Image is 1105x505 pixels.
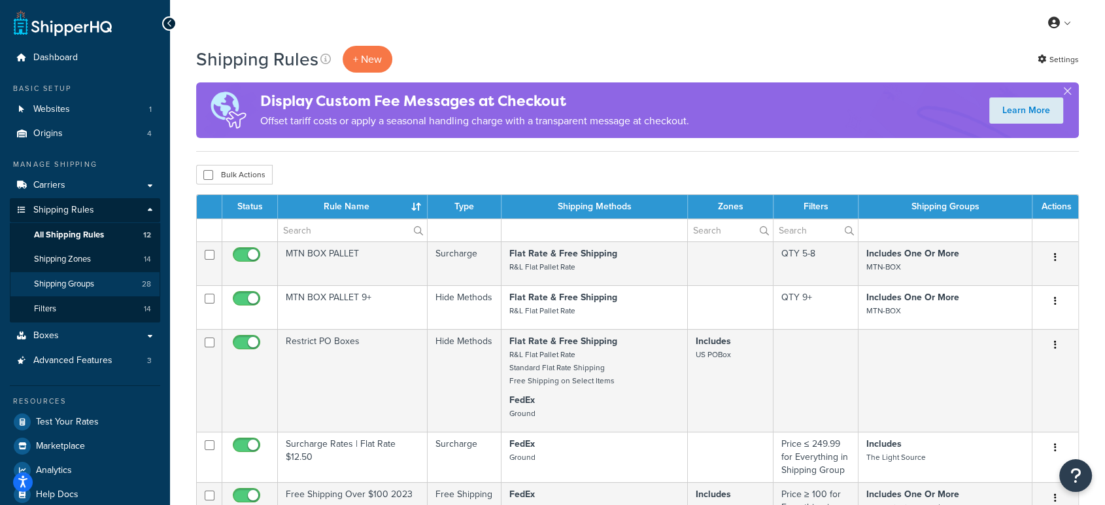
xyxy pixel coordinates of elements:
li: Filters [10,297,160,321]
li: Origins [10,122,160,146]
button: Open Resource Center [1059,459,1092,492]
span: Shipping Zones [34,254,91,265]
strong: Includes One Or More [866,247,959,260]
strong: Includes One Or More [866,290,959,304]
li: Dashboard [10,46,160,70]
p: Offset tariff costs or apply a seasonal handling charge with a transparent message at checkout. [260,112,689,130]
small: MTN-BOX [866,261,901,273]
a: Boxes [10,324,160,348]
span: Shipping Rules [33,205,94,216]
span: Analytics [36,465,72,476]
a: Origins 4 [10,122,160,146]
span: 14 [144,304,151,315]
small: Ground [509,408,535,419]
td: QTY 5-8 [773,241,858,285]
td: MTN BOX PALLET 9+ [278,285,428,329]
li: Shipping Zones [10,247,160,271]
a: Shipping Groups 28 [10,272,160,296]
small: R&L Flat Pallet Rate [509,305,575,317]
a: Shipping Zones 14 [10,247,160,271]
span: Origins [33,128,63,139]
input: Search [773,219,858,241]
a: Websites 1 [10,97,160,122]
input: Search [688,219,773,241]
strong: Includes [696,334,731,348]
th: Status [222,195,278,218]
li: All Shipping Rules [10,223,160,247]
span: 12 [143,230,151,241]
a: Carriers [10,173,160,198]
p: + New [343,46,392,73]
td: Hide Methods [428,329,501,432]
a: Filters 14 [10,297,160,321]
a: Analytics [10,459,160,482]
strong: Includes [866,437,902,451]
a: ShipperHQ Home [14,10,112,36]
a: All Shipping Rules 12 [10,223,160,247]
strong: Includes [696,487,731,501]
span: Test Your Rates [36,417,99,428]
strong: FedEx [509,487,535,501]
td: Price ≤ 249.99 for Everything in Shipping Group [773,432,858,482]
strong: FedEx [509,437,535,451]
th: Rule Name : activate to sort column ascending [278,195,428,218]
button: Bulk Actions [196,165,273,184]
th: Filters [773,195,858,218]
span: 14 [144,254,151,265]
small: R&L Flat Pallet Rate [509,261,575,273]
span: Filters [34,304,56,315]
span: 3 [147,355,152,366]
a: Shipping Rules [10,198,160,222]
a: Test Your Rates [10,410,160,434]
input: Search [278,219,427,241]
a: Learn More [989,97,1063,124]
span: 4 [147,128,152,139]
th: Type [428,195,501,218]
small: R&L Flat Pallet Rate Standard Flat Rate Shipping Free Shipping on Select Items [509,349,615,387]
small: Ground [509,451,535,463]
th: Zones [688,195,773,218]
span: Dashboard [33,52,78,63]
span: Carriers [33,180,65,191]
td: Restrict PO Boxes [278,329,428,432]
a: Settings [1038,50,1079,69]
td: MTN BOX PALLET [278,241,428,285]
strong: Flat Rate & Free Shipping [509,290,617,304]
td: Hide Methods [428,285,501,329]
th: Shipping Groups [858,195,1032,218]
li: Advanced Features [10,349,160,373]
a: Marketplace [10,434,160,458]
h4: Display Custom Fee Messages at Checkout [260,90,689,112]
span: Advanced Features [33,355,112,366]
span: Help Docs [36,489,78,500]
span: Marketplace [36,441,85,452]
span: Websites [33,104,70,115]
div: Resources [10,396,160,407]
span: Shipping Groups [34,279,94,290]
span: 1 [149,104,152,115]
li: Shipping Groups [10,272,160,296]
small: The Light Source [866,451,926,463]
td: Surcharge [428,241,501,285]
img: duties-banner-06bc72dcb5fe05cb3f9472aba00be2ae8eb53ab6f0d8bb03d382ba314ac3c341.png [196,82,260,138]
td: QTY 9+ [773,285,858,329]
strong: FedEx [509,393,535,407]
span: All Shipping Rules [34,230,104,241]
li: Websites [10,97,160,122]
li: Shipping Rules [10,198,160,322]
strong: Flat Rate & Free Shipping [509,334,617,348]
strong: Flat Rate & Free Shipping [509,247,617,260]
td: Surcharge Rates | Flat Rate $12.50 [278,432,428,482]
span: Boxes [33,330,59,341]
th: Shipping Methods [501,195,688,218]
th: Actions [1032,195,1078,218]
div: Basic Setup [10,83,160,94]
small: MTN-BOX [866,305,901,317]
td: Surcharge [428,432,501,482]
div: Manage Shipping [10,159,160,170]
